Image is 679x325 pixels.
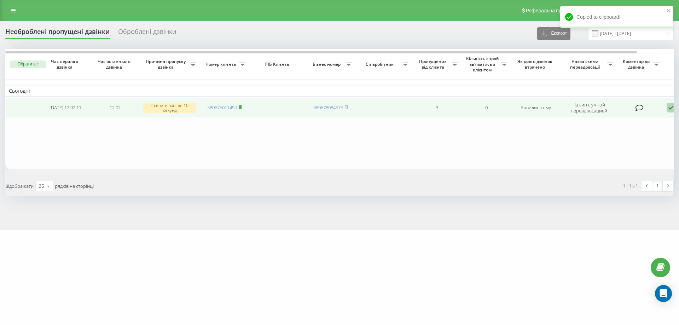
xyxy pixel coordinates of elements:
span: Бізнес номер [309,62,346,67]
span: Як довго дзвінок втрачено [517,59,555,70]
a: 380678084575 [313,104,343,111]
td: 12:02 [90,98,140,118]
button: Експорт [537,27,570,40]
span: ПІБ Клієнта [255,62,300,67]
div: Скинуто раніше 10 секунд [143,103,196,113]
span: Час першого дзвінка [46,59,85,70]
span: Причина пропуску дзвінка [143,59,190,70]
td: 0 [462,98,511,118]
span: Реферальна програма [526,8,578,13]
button: Обрати всі [10,60,46,68]
div: Необроблені пропущені дзвінки [5,28,110,39]
div: 1 - 1 з 1 [623,182,638,189]
span: Відображати [5,183,34,189]
button: close [666,8,671,14]
span: Співробітник [359,62,402,67]
span: Кількість спроб зв'язатись з клієнтом [465,56,501,72]
div: 25 [39,182,44,190]
div: Оброблені дзвінки [118,28,176,39]
span: Номер клієнта [203,62,239,67]
div: Open Intercom Messenger [655,285,672,302]
td: На сип с умной переадресацией [561,98,617,118]
span: рядків на сторінці [55,183,94,189]
span: Пропущених від клієнта [416,59,452,70]
span: Коментар до дзвінка [621,59,653,70]
td: [DATE] 12:02:11 [41,98,90,118]
a: 380675011450 [207,104,237,111]
td: 5 хвилин тому [511,98,561,118]
td: 3 [412,98,462,118]
a: 1 [652,181,663,191]
div: Copied to clipboard! [560,6,673,28]
span: Назва схеми переадресації [564,59,607,70]
span: Час останнього дзвінка [96,59,134,70]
